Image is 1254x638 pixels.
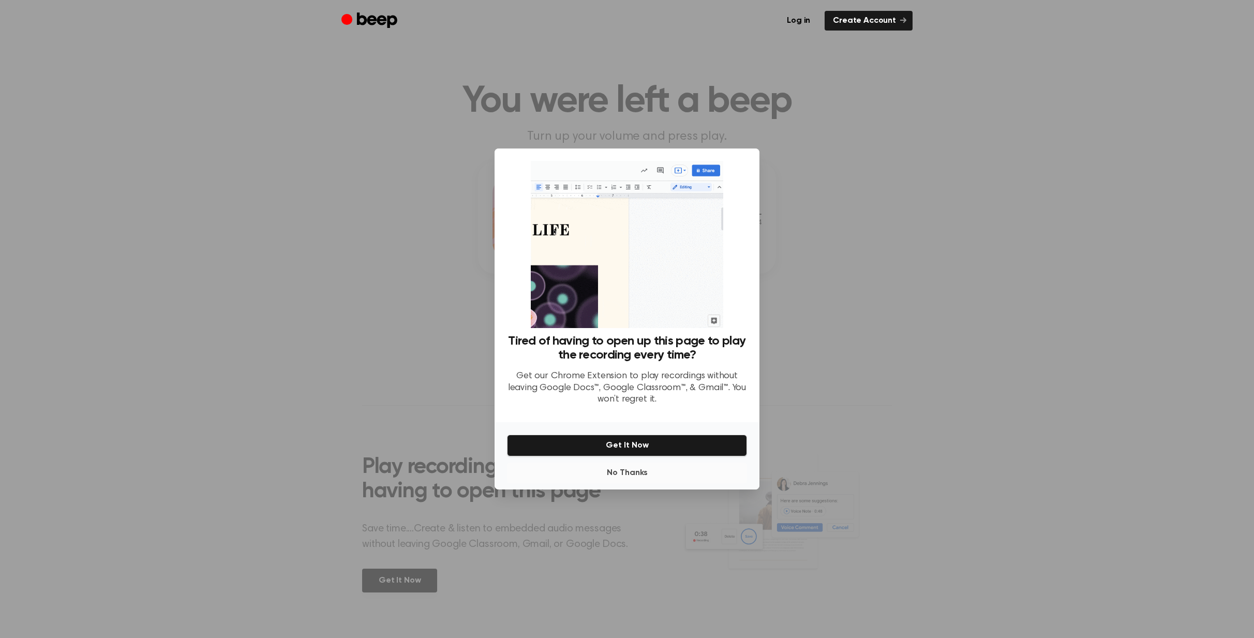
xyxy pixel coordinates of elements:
[779,11,818,31] a: Log in
[531,161,723,328] img: Beep extension in action
[507,334,747,362] h3: Tired of having to open up this page to play the recording every time?
[825,11,913,31] a: Create Account
[507,370,747,406] p: Get our Chrome Extension to play recordings without leaving Google Docs™, Google Classroom™, & Gm...
[507,435,747,456] button: Get It Now
[507,463,747,483] button: No Thanks
[341,11,400,31] a: Beep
